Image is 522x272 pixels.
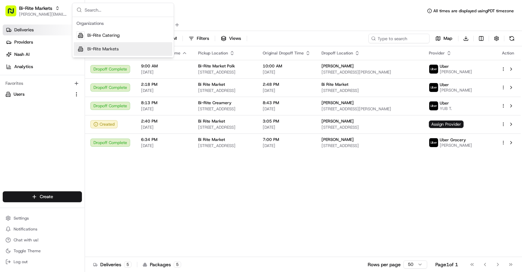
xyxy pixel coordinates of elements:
[198,125,252,130] span: [STREET_ADDRESS]
[3,246,82,256] button: Toggle Theme
[198,100,231,106] span: Bi-Rite Creamery
[435,261,458,268] div: Page 1 of 1
[263,143,311,148] span: [DATE]
[440,82,449,87] span: Uber
[3,3,70,19] button: Bi-Rite Markets[PERSON_NAME][EMAIL_ADDRESS][PERSON_NAME][DOMAIN_NAME]
[56,105,59,111] span: •
[5,91,71,97] a: Users
[7,88,43,94] div: Past conversations
[3,224,82,234] button: Notifications
[263,106,311,112] span: [DATE]
[429,50,445,56] span: Provider
[263,50,304,56] span: Original Dropoff Time
[21,105,55,111] span: [PERSON_NAME]
[321,63,354,69] span: [PERSON_NAME]
[433,8,514,14] span: All times are displayed using PDT timezone
[14,248,41,254] span: Toggle Theme
[429,121,464,128] span: Assign Provider
[198,106,252,112] span: [STREET_ADDRESS]
[14,39,33,45] span: Providers
[55,149,112,161] a: 💻API Documentation
[321,50,353,56] span: Dropoff Location
[198,118,225,124] span: Bi Rite Market
[7,65,19,77] img: 1736555255976-a54dd68f-1ca7-489b-9aae-adbdc363a1c4
[87,32,120,38] span: Bi-Rite Catering
[31,65,111,71] div: Start new chat
[174,261,181,268] div: 5
[186,34,212,43] button: Filters
[3,235,82,245] button: Chat with us!
[440,137,466,143] span: Uber Grocery
[19,12,68,17] button: [PERSON_NAME][EMAIL_ADDRESS][PERSON_NAME][DOMAIN_NAME]
[507,34,517,43] button: Refresh
[4,149,55,161] a: 📗Knowledge Base
[141,69,187,75] span: [DATE]
[93,261,132,268] div: Deliveries
[198,88,252,93] span: [STREET_ADDRESS]
[321,137,354,142] span: [PERSON_NAME]
[440,87,472,93] span: [PERSON_NAME]
[14,106,19,111] img: 1736555255976-a54dd68f-1ca7-489b-9aae-adbdc363a1c4
[198,137,225,142] span: Bi Rite Market
[116,67,124,75] button: Start new chat
[57,153,63,158] div: 💻
[263,125,311,130] span: [DATE]
[141,88,187,93] span: [DATE]
[3,89,82,100] button: Users
[501,50,515,56] div: Action
[7,27,124,38] p: Welcome 👋
[218,34,244,43] button: Views
[198,63,235,69] span: Bi-Rite Market Polk
[77,124,91,129] span: [DATE]
[105,87,124,95] button: See all
[321,106,418,112] span: [STREET_ADDRESS][PERSON_NAME]
[440,64,449,69] span: Uber
[198,69,252,75] span: [STREET_ADDRESS]
[14,64,33,70] span: Analytics
[74,18,172,29] div: Organizations
[263,88,311,93] span: [DATE]
[68,169,82,174] span: Pylon
[14,152,52,159] span: Knowledge Base
[141,106,187,112] span: [DATE]
[3,49,85,60] a: Nash AI
[368,34,430,43] input: Type to search
[321,82,348,87] span: Bi Rite Market
[321,100,354,106] span: [PERSON_NAME]
[14,27,34,33] span: Deliveries
[198,82,225,87] span: Bi Rite Market
[321,69,418,75] span: [STREET_ADDRESS][PERSON_NAME]
[3,37,85,48] a: Providers
[85,3,170,17] input: Search...
[14,215,29,221] span: Settings
[31,71,93,77] div: We're available if you need us!
[19,5,52,12] button: Bi-Rite Markets
[432,34,455,43] button: Map
[141,137,187,142] span: 6:34 PM
[14,237,38,243] span: Chat with us!
[64,152,109,159] span: API Documentation
[141,118,187,124] span: 2:40 PM
[321,125,418,130] span: [STREET_ADDRESS]
[321,143,418,148] span: [STREET_ADDRESS]
[263,100,311,106] span: 8:43 PM
[3,78,82,89] div: Favorites
[74,124,76,129] span: •
[263,69,311,75] span: [DATE]
[14,51,30,58] span: Nash AI
[440,143,472,148] span: [PERSON_NAME]
[321,88,418,93] span: [STREET_ADDRESS]
[443,35,452,42] span: Map
[198,50,228,56] span: Pickup Location
[14,91,24,97] span: Users
[7,117,18,130] img: Wisdom Oko
[429,65,438,74] img: uber-new-logo.jpeg
[3,25,85,35] a: Deliveries
[197,35,209,42] span: Filters
[40,194,53,200] span: Create
[368,261,401,268] p: Rows per page
[143,261,181,268] div: Packages
[14,259,28,265] span: Log out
